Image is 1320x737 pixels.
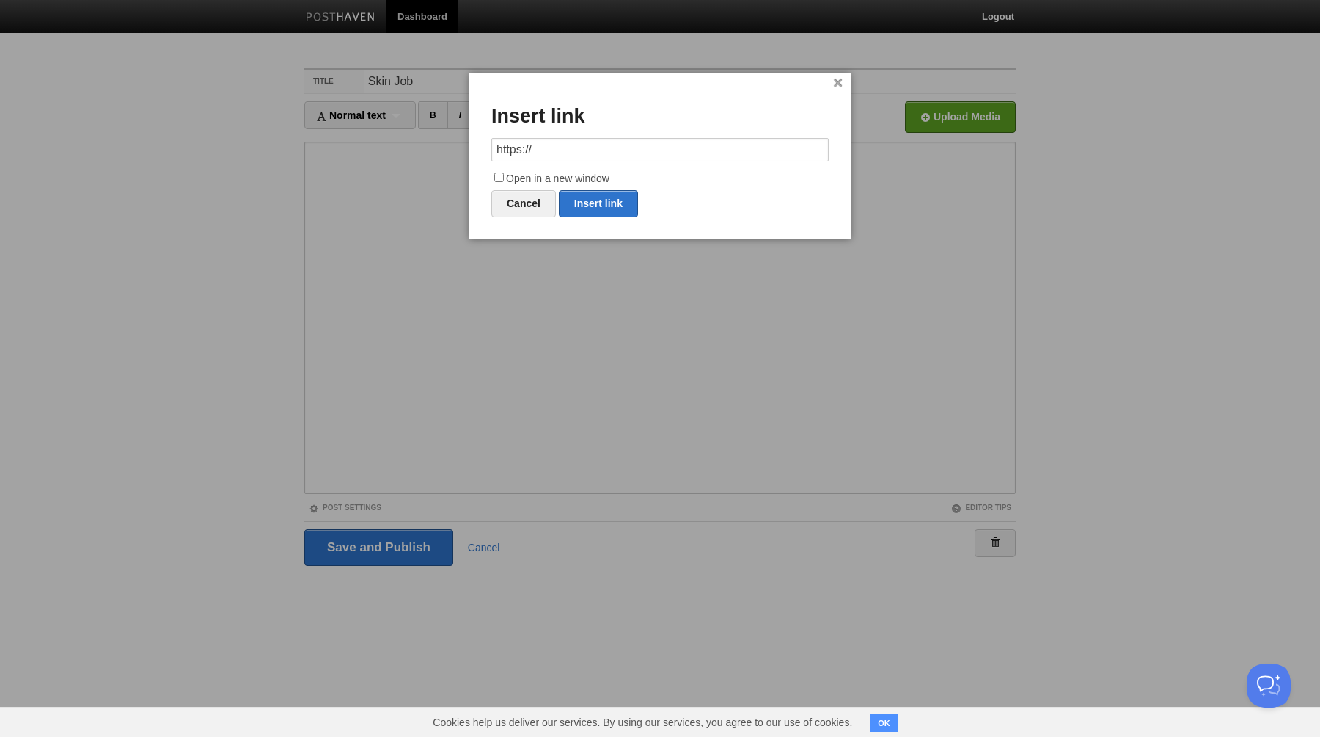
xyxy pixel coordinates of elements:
[491,106,829,128] h3: Insert link
[559,190,638,217] a: Insert link
[491,170,829,188] label: Open in a new window
[1247,664,1291,708] iframe: Help Scout Beacon - Open
[833,79,843,87] a: ×
[494,173,504,182] input: Open in a new window
[418,708,867,737] span: Cookies help us deliver our services. By using our services, you agree to our use of cookies.
[870,714,898,732] button: OK
[491,190,556,217] a: Cancel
